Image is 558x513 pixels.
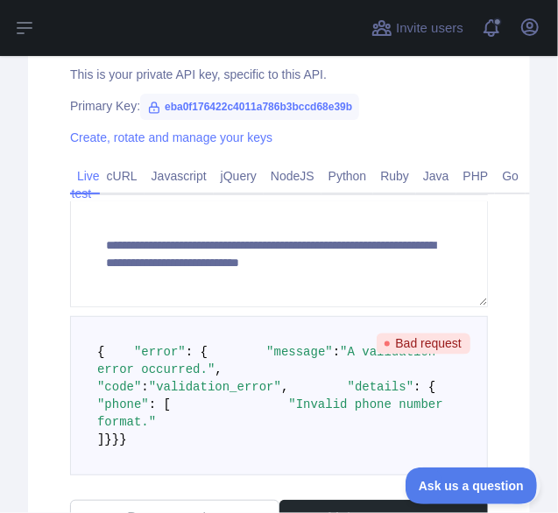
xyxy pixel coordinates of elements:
[140,94,359,120] span: eba0f176422c4011a786b3bccd68e39b
[215,362,222,376] span: ,
[97,380,141,394] span: "code"
[70,66,488,83] div: This is your private API key, specific to this API.
[456,162,496,190] a: PHP
[97,397,149,411] span: "phone"
[373,162,416,190] a: Ruby
[266,345,333,359] span: "message"
[112,432,119,446] span: }
[134,345,186,359] span: "error"
[104,432,111,446] span: }
[406,467,540,504] iframe: Toggle Customer Support
[264,162,321,190] a: NodeJS
[186,345,208,359] span: : {
[145,162,214,190] a: Javascript
[368,14,467,42] button: Invite users
[348,380,414,394] span: "details"
[70,162,100,207] a: Live test
[100,162,145,190] a: cURL
[333,345,340,359] span: :
[214,162,264,190] a: jQuery
[396,18,463,39] span: Invite users
[149,397,171,411] span: : [
[97,345,104,359] span: {
[97,432,104,446] span: ]
[416,162,456,190] a: Java
[413,380,435,394] span: : {
[281,380,288,394] span: ,
[70,97,488,115] div: Primary Key:
[149,380,281,394] span: "validation_error"
[119,432,126,446] span: }
[495,162,526,190] a: Go
[321,162,374,190] a: Python
[70,130,272,144] a: Create, rotate and manage your keys
[377,334,471,355] span: Bad request
[141,380,148,394] span: :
